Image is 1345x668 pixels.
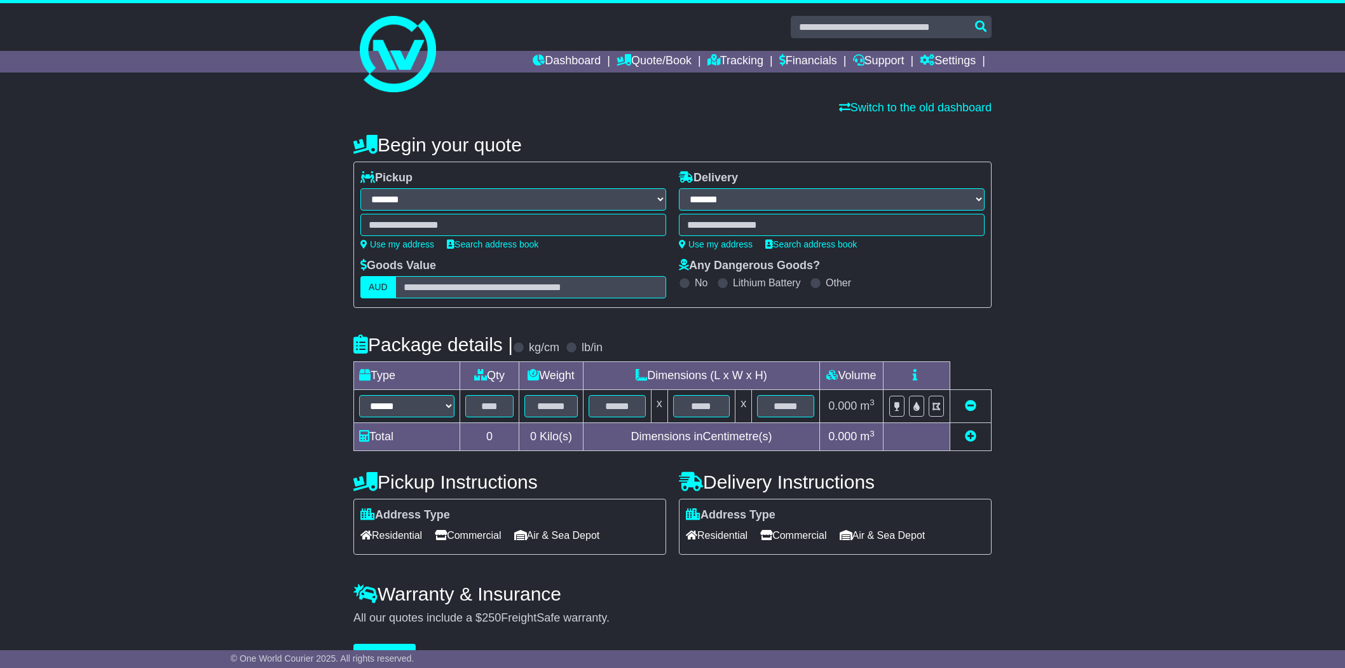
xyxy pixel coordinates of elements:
span: Air & Sea Depot [840,525,925,545]
label: Address Type [686,508,775,522]
span: © One World Courier 2025. All rights reserved. [231,653,414,664]
label: kg/cm [529,341,559,355]
span: 0.000 [828,430,857,443]
a: Use my address [360,239,434,249]
td: x [735,390,752,423]
a: Financials [779,51,837,73]
td: Kilo(s) [519,423,584,451]
button: Get Quotes [353,644,416,666]
a: Remove this item [965,400,976,412]
div: All our quotes include a $ FreightSafe warranty. [353,611,992,625]
sup: 3 [870,398,875,407]
a: Settings [920,51,976,73]
span: m [860,430,875,443]
a: Use my address [679,239,753,249]
td: Dimensions in Centimetre(s) [583,423,819,451]
label: Other [826,277,851,289]
a: Search address book [765,239,857,249]
span: 250 [482,611,501,624]
a: Add new item [965,430,976,443]
label: Delivery [679,171,738,185]
span: Residential [686,525,748,545]
td: Type [354,362,460,390]
a: Dashboard [533,51,601,73]
h4: Delivery Instructions [679,471,992,492]
span: 0.000 [828,400,857,412]
h4: Package details | [353,334,513,355]
label: lb/in [582,341,603,355]
span: Commercial [760,525,826,545]
label: Any Dangerous Goods? [679,259,820,273]
span: 0 [530,430,536,443]
sup: 3 [870,429,875,438]
label: Address Type [360,508,450,522]
td: Weight [519,362,584,390]
h4: Pickup Instructions [353,471,666,492]
h4: Warranty & Insurance [353,583,992,604]
td: 0 [460,423,519,451]
h4: Begin your quote [353,134,992,155]
a: Support [853,51,905,73]
td: Qty [460,362,519,390]
span: m [860,400,875,412]
span: Air & Sea Depot [514,525,600,545]
label: No [695,277,707,289]
label: Lithium Battery [733,277,801,289]
td: x [651,390,667,423]
a: Tracking [707,51,763,73]
a: Switch to the old dashboard [839,101,992,114]
label: Pickup [360,171,413,185]
label: Goods Value [360,259,436,273]
a: Quote/Book [617,51,692,73]
td: Volume [819,362,883,390]
span: Commercial [435,525,501,545]
td: Dimensions (L x W x H) [583,362,819,390]
span: Residential [360,525,422,545]
td: Total [354,423,460,451]
label: AUD [360,276,396,298]
a: Search address book [447,239,538,249]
